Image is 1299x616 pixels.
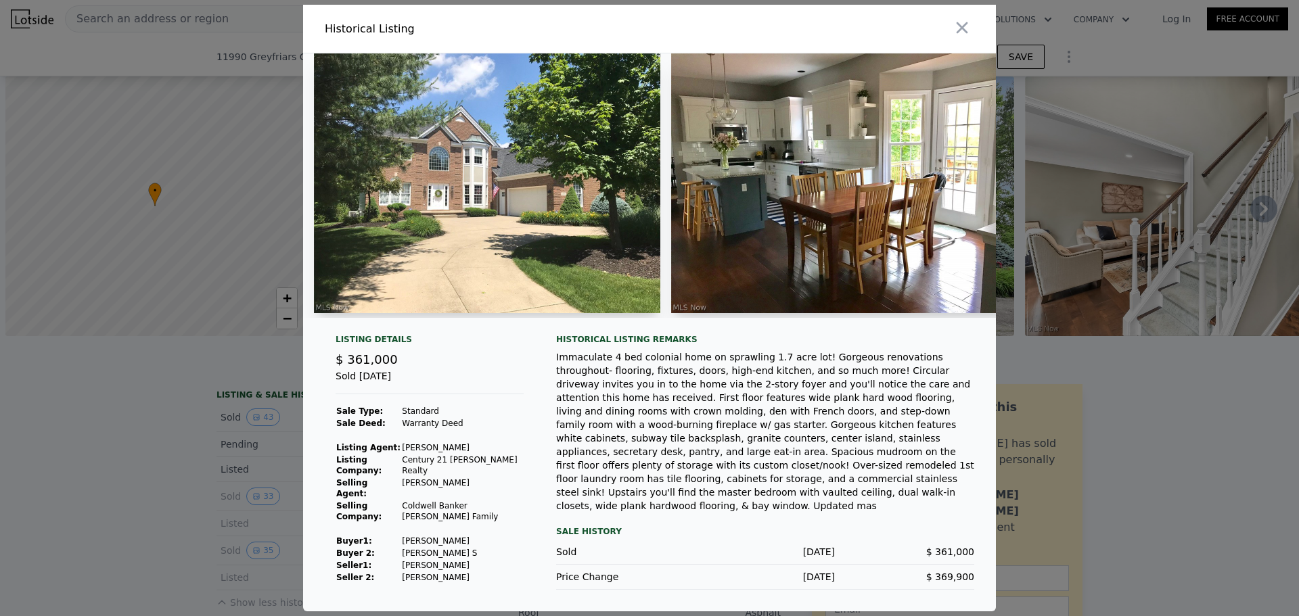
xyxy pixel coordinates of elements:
[926,546,974,557] span: $ 361,000
[401,417,524,429] td: Warranty Deed
[926,571,974,582] span: $ 369,900
[556,545,696,559] div: Sold
[325,21,644,37] div: Historical Listing
[336,406,383,416] strong: Sale Type:
[556,334,974,345] div: Historical Listing remarks
[336,536,372,546] strong: Buyer 1 :
[336,334,524,350] div: Listing Details
[336,561,371,570] strong: Seller 1 :
[401,547,524,559] td: [PERSON_NAME] S
[401,477,524,500] td: [PERSON_NAME]
[401,442,524,454] td: [PERSON_NAME]
[401,571,524,584] td: [PERSON_NAME]
[336,478,367,498] strong: Selling Agent:
[336,419,386,428] strong: Sale Deed:
[336,501,382,521] strong: Selling Company:
[401,535,524,547] td: [PERSON_NAME]
[336,352,398,366] span: $ 361,000
[556,570,696,584] div: Price Change
[401,405,524,417] td: Standard
[336,369,524,394] div: Sold [DATE]
[336,573,374,582] strong: Seller 2:
[336,548,375,558] strong: Buyer 2:
[671,53,1018,313] img: Property Img
[401,454,524,477] td: Century 21 [PERSON_NAME] Realty
[556,523,974,540] div: Sale History
[336,443,401,452] strong: Listing Agent:
[401,500,524,523] td: Coldwell Banker [PERSON_NAME] Family
[336,455,382,475] strong: Listing Company:
[696,545,835,559] div: [DATE]
[401,559,524,571] td: [PERSON_NAME]
[314,53,660,313] img: Property Img
[696,570,835,584] div: [DATE]
[556,350,974,513] div: Immaculate 4 bed colonial home on sprawling 1.7 acre lot! Gorgeous renovations throughout- floori...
